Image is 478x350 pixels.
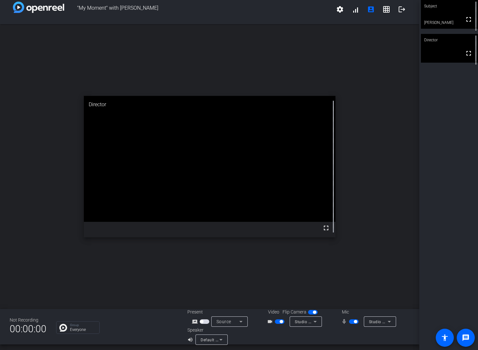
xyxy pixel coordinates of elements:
[336,5,344,13] mat-icon: settings
[13,2,64,13] img: white-gradient.svg
[10,317,46,324] div: Not Recording
[322,224,330,232] mat-icon: fullscreen
[10,321,46,337] span: 00:00:00
[295,319,363,324] span: Studio Display Camera (15bc:0000)
[367,5,375,13] mat-icon: account_box
[70,328,96,332] p: Everyone
[216,319,231,324] span: Source
[187,336,195,344] mat-icon: volume_up
[187,309,252,315] div: Present
[192,318,200,325] mat-icon: screen_share_outline
[201,337,288,342] span: Default - Studio Display Speakers (05ac:1114)
[84,96,335,113] div: Director
[187,327,226,334] div: Speaker
[369,319,444,324] span: Studio Display Microphone (05ac:1114)
[421,34,478,46] div: Director
[267,318,275,325] mat-icon: videocam_outline
[283,309,306,315] span: Flip Camera
[268,309,279,315] span: Video
[59,324,67,332] img: Chat Icon
[70,324,96,327] p: Group
[441,334,449,342] mat-icon: accessibility
[383,5,390,13] mat-icon: grid_on
[348,2,363,17] button: signal_cellular_alt
[465,15,473,23] mat-icon: fullscreen
[465,49,473,57] mat-icon: fullscreen
[341,318,349,325] mat-icon: mic_none
[335,309,400,315] div: Mic
[462,334,470,342] mat-icon: message
[64,2,332,17] span: "My Moment" with [PERSON_NAME]
[398,5,406,13] mat-icon: logout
